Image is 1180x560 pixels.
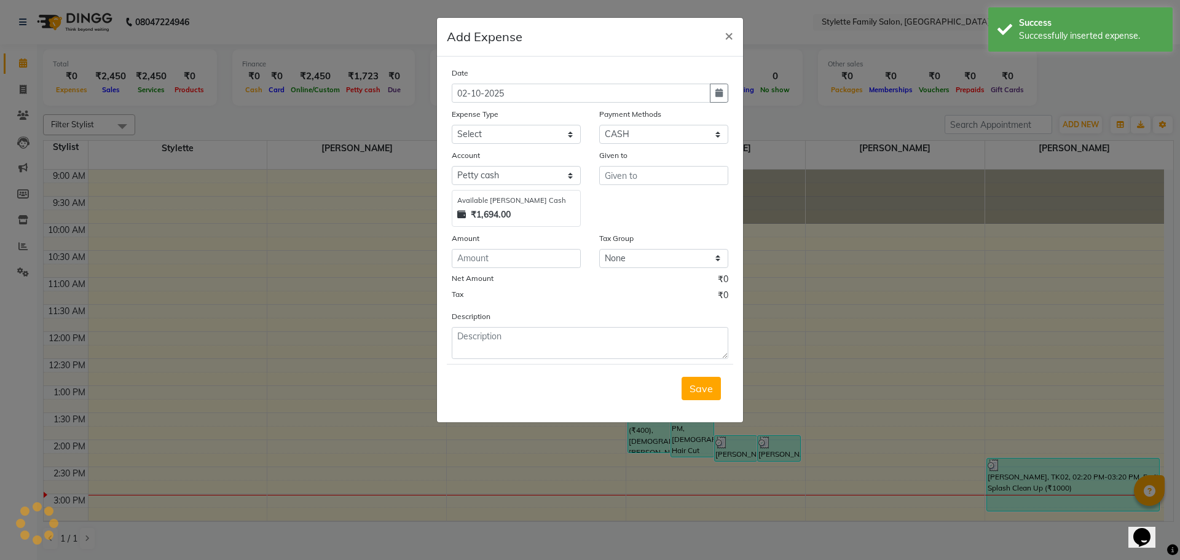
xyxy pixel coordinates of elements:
label: Amount [452,233,479,244]
div: Available [PERSON_NAME] Cash [457,195,575,206]
div: Successfully inserted expense. [1019,30,1163,42]
div: Success [1019,17,1163,30]
button: Close [715,18,743,52]
label: Tax [452,289,463,300]
h5: Add Expense [447,28,522,46]
label: Description [452,311,490,322]
label: Payment Methods [599,109,661,120]
label: Expense Type [452,109,498,120]
label: Tax Group [599,233,634,244]
span: ₹0 [718,273,728,289]
span: × [725,26,733,44]
input: Amount [452,249,581,268]
label: Date [452,68,468,79]
strong: ₹1,694.00 [471,208,511,221]
span: Save [690,382,713,395]
input: Given to [599,166,728,185]
label: Given to [599,150,627,161]
button: Save [682,377,721,400]
iframe: chat widget [1128,511,1168,548]
span: ₹0 [718,289,728,305]
label: Account [452,150,480,161]
label: Net Amount [452,273,494,284]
